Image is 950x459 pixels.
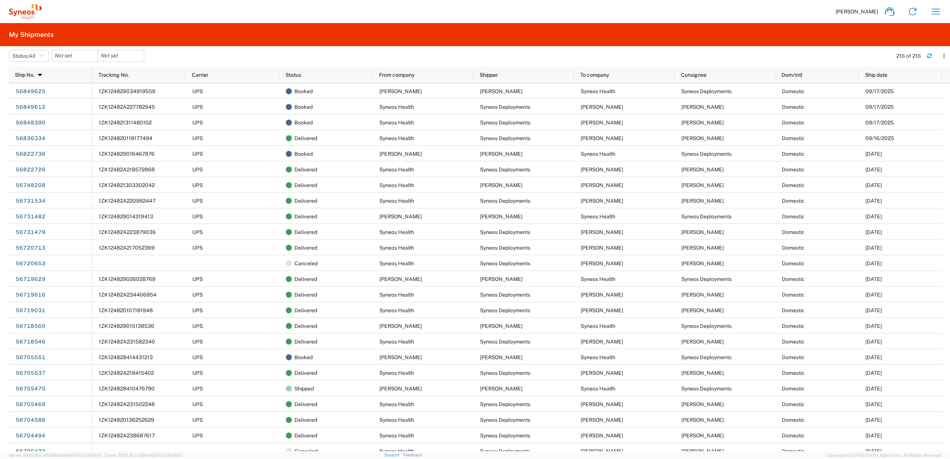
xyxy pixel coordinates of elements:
span: Syneos Health [379,198,414,204]
span: Domestic [782,370,805,376]
span: Delivered [294,130,317,146]
span: UPS [192,104,203,110]
span: Domestic [782,229,805,235]
span: Delivered [294,428,317,443]
span: 1ZK124828414431213 [99,354,153,360]
span: Syneos Health [581,386,615,392]
span: Syneos Health [379,339,414,345]
span: Booked [294,99,313,115]
span: UPS [192,167,203,172]
span: Syneos Health [581,276,615,282]
span: Dan Barrett [681,433,724,439]
span: Syneos Health [379,167,414,172]
span: Syneos Health [379,448,414,454]
span: Courtney Chamberlain [581,307,623,313]
span: Domestic [782,260,805,266]
span: 1ZK12482A223879036 [99,229,156,235]
span: Dom/Intl [782,72,802,78]
span: Frank Costa [581,229,623,235]
span: Courtney Chamberlain [681,307,724,313]
span: 09/04/2025 [865,292,882,298]
span: 1ZK12482A231502248 [99,401,155,407]
span: 09/17/2025 [865,88,894,94]
span: Brittney Miller [480,88,523,94]
span: 1ZK12482A218572868 [99,167,155,172]
a: 56822736 [15,148,46,160]
span: Syneos Deployments [681,213,732,219]
a: 56704586 [15,414,46,426]
span: Canceled [294,443,318,459]
span: Syneos Deployments [480,120,530,126]
span: Toni Anderson [681,370,724,376]
span: 09/05/2025 [865,229,882,235]
span: Domestic [782,245,805,251]
span: Syneos Health [379,292,414,298]
span: Syneos Health [379,433,414,439]
span: UPS [192,135,203,141]
span: Syneos Deployments [480,198,530,204]
span: UPS [192,182,203,188]
span: 09/05/2025 [865,198,882,204]
a: 56849625 [15,86,46,98]
span: Syneos Health [581,151,615,157]
span: Booked [294,146,313,162]
span: 09/03/2025 [865,401,882,407]
span: Syneos Health [379,245,414,251]
span: James McCormick [681,448,724,454]
span: 09/16/2025 [865,135,894,141]
span: 1ZK124820107181948 [99,307,153,313]
span: 1ZK124820136252629 [99,417,154,423]
span: Brian Fenner [480,182,523,188]
span: Domestic [782,213,805,219]
span: Syneos Health [581,354,615,360]
span: Shipped [294,381,314,396]
span: Domestic [782,151,805,157]
span: Brittney Miller [681,104,724,110]
span: Syneos Deployments [480,167,530,172]
span: UPS [192,245,203,251]
span: Syneos Health [581,323,615,329]
span: Syneos Deployments [681,354,732,360]
span: Brittney Miller [581,104,623,110]
span: 1ZK12482A238687617 [99,433,155,439]
span: Domestic [782,135,805,141]
span: Syneos Deployments [480,245,530,251]
span: Domestic [782,167,805,172]
span: UPS [192,276,203,282]
span: Syneos Deployments [480,401,530,407]
span: Douglas Jacobson [480,386,523,392]
a: 56705469 [15,399,46,411]
a: 56731482 [15,211,46,223]
a: 56731534 [15,195,46,207]
span: Syneos Health [379,417,414,423]
span: Syneos Deployments [480,417,530,423]
a: 56704494 [15,430,46,442]
span: Brittney Miller [581,135,623,141]
span: Domestic [782,401,805,407]
span: UPS [192,229,203,235]
span: Syneos Deployments [480,307,530,313]
span: Copyright © [DATE]-[DATE] Agistix Inc., All Rights Reserved [826,452,941,459]
input: Not set [98,50,144,61]
span: Keisha Clinard [681,167,724,172]
span: Syneos Deployments [480,229,530,235]
span: 1ZK124829034919559 [99,88,155,94]
span: Liz Lombardi [379,323,422,329]
span: UPS [192,88,203,94]
span: 09/04/2025 [865,307,882,313]
span: Yolanda Slater [681,245,724,251]
span: Brittney Miller [681,135,724,141]
span: To company [580,72,609,78]
span: Consignee [681,72,707,78]
span: Domestic [782,354,805,360]
span: [DATE] 09:50:51 [71,453,101,458]
span: Carrier [192,72,208,78]
span: Ship date [865,72,887,78]
span: Syneos Health [379,104,414,110]
span: Delivered [294,396,317,412]
span: Domestic [782,448,805,454]
span: Syneos Health [379,135,414,141]
span: UPS [192,370,203,376]
span: Domestic [782,292,805,298]
span: UPS [192,339,203,345]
